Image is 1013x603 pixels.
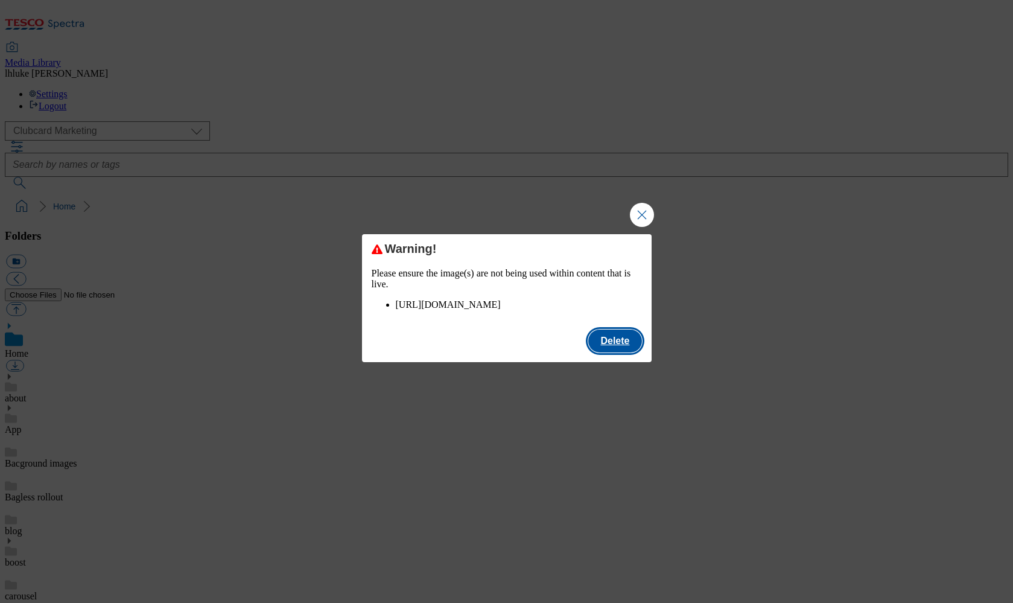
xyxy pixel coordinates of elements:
[372,268,642,290] p: Please ensure the image(s) are not being used within content that is live.
[372,241,642,256] div: Warning!
[362,234,652,362] div: Modal
[630,203,654,227] button: Close Modal
[588,330,641,353] button: Delete
[396,299,642,310] li: [URL][DOMAIN_NAME]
